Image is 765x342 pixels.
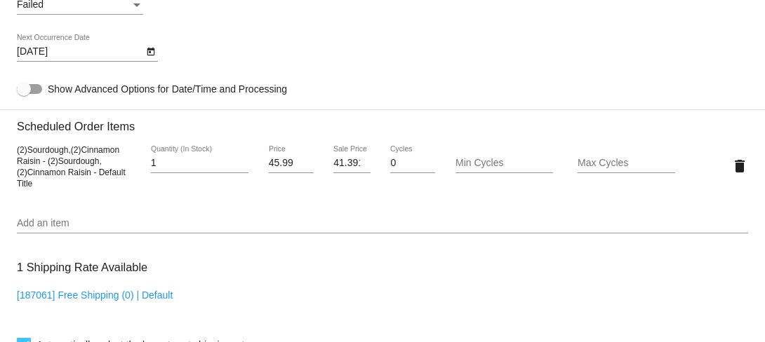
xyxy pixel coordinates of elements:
[578,158,675,169] input: Max Cycles
[151,158,248,169] input: Quantity (In Stock)
[17,218,748,229] input: Add an item
[17,289,173,301] a: [187061] Free Shipping (0) | Default
[17,109,748,133] h3: Scheduled Order Items
[17,252,147,282] h3: 1 Shipping Rate Available
[455,158,553,169] input: Min Cycles
[731,158,748,175] mat-icon: delete
[390,158,435,169] input: Cycles
[48,82,287,96] span: Show Advanced Options for Date/Time and Processing
[17,46,143,57] input: Next Occurrence Date
[333,158,371,169] input: Sale Price
[269,158,314,169] input: Price
[17,145,126,189] span: (2)Sourdough,(2)Cinnamon Raisin - (2)Sourdough,(2)Cinnamon Raisin - Default Title
[143,43,158,58] button: Open calendar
